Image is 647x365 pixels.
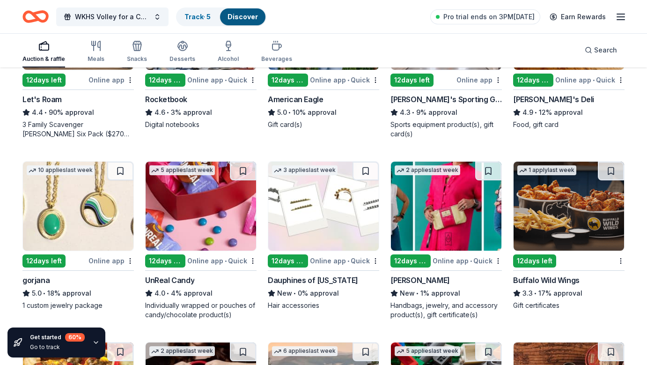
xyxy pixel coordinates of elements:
[268,107,379,118] div: 10% approval
[169,37,195,67] button: Desserts
[577,41,625,60] button: Search
[593,76,595,84] span: •
[347,76,349,84] span: •
[268,275,358,286] div: Dauphines of [US_STATE]
[261,55,292,63] div: Beverages
[145,275,194,286] div: UnReal Candy
[27,165,95,175] div: 10 applies last week
[310,255,379,267] div: Online app Quick
[44,109,47,116] span: •
[390,120,502,139] div: Sports equipment product(s), gift card(s)
[22,301,134,310] div: 1 custom jewelry package
[272,165,338,175] div: 3 applies last week
[75,11,150,22] span: WKHS Volley for a Cure
[22,74,66,87] div: 12 days left
[145,120,257,129] div: Digital notebooks
[513,120,625,129] div: Food, gift card
[22,254,66,268] div: 12 days left
[400,288,415,299] span: New
[513,161,625,310] a: Image for Buffalo Wild Wings1 applylast week12days leftBuffalo Wild Wings3.3•17% approvalGift cer...
[56,7,169,26] button: WKHS Volley for a Cure
[22,37,65,67] button: Auction & raffle
[294,290,296,297] span: •
[430,9,540,24] a: Pro trial ends on 3PM[DATE]
[513,288,625,299] div: 17% approval
[261,37,292,67] button: Beverages
[23,162,133,251] img: Image for gorjana
[167,109,169,116] span: •
[535,109,537,116] span: •
[288,109,291,116] span: •
[22,161,134,310] a: Image for gorjana10 applieslast week12days leftOnline appgorjana5.0•18% approval1 custom jewelry ...
[145,301,257,320] div: Individually wrapped or pouches of candy/chocolate product(s)
[146,162,256,251] img: Image for UnReal Candy
[433,255,502,267] div: Online app Quick
[534,290,537,297] span: •
[470,257,472,265] span: •
[65,333,85,342] div: 60 %
[145,288,257,299] div: 4% approval
[513,94,594,105] div: [PERSON_NAME]'s Deli
[225,76,227,84] span: •
[30,333,85,342] div: Get started
[443,11,535,22] span: Pro trial ends on 3PM[DATE]
[395,346,460,356] div: 5 applies last week
[145,254,185,268] div: 12 days left
[268,254,308,268] div: 12 days left
[555,74,625,86] div: Online app Quick
[277,107,287,118] span: 5.0
[544,8,611,25] a: Earn Rewards
[154,107,165,118] span: 4.6
[32,288,42,299] span: 5.0
[167,290,169,297] span: •
[145,94,187,105] div: Rocketbook
[88,55,104,63] div: Meals
[390,254,431,268] div: 12 days left
[22,275,50,286] div: gorjana
[513,301,625,310] div: Gift certificates
[187,255,257,267] div: Online app Quick
[390,275,450,286] div: [PERSON_NAME]
[390,161,502,320] a: Image for Alexis Drake2 applieslast week12days leftOnline app•Quick[PERSON_NAME]New•1% approvalHa...
[390,107,502,118] div: 9% approval
[456,74,502,86] div: Online app
[127,37,147,67] button: Snacks
[517,165,576,175] div: 1 apply last week
[43,290,45,297] span: •
[272,346,338,356] div: 6 applies last week
[228,13,258,21] a: Discover
[390,288,502,299] div: 1% approval
[22,94,62,105] div: Let's Roam
[149,165,215,175] div: 5 applies last week
[127,55,147,63] div: Snacks
[145,74,185,87] div: 12 days left
[594,45,617,56] span: Search
[268,94,323,105] div: American Eagle
[395,165,460,175] div: 2 applies last week
[32,107,43,118] span: 4.4
[347,257,349,265] span: •
[145,107,257,118] div: 3% approval
[513,275,580,286] div: Buffalo Wild Wings
[145,161,257,320] a: Image for UnReal Candy5 applieslast week12days leftOnline app•QuickUnReal Candy4.0•4% approvalInd...
[390,74,434,87] div: 12 days left
[412,109,414,116] span: •
[218,55,239,63] div: Alcohol
[268,161,379,310] a: Image for Dauphines of New York3 applieslast week12days leftOnline app•QuickDauphines of [US_STAT...
[391,162,501,251] img: Image for Alexis Drake
[187,74,257,86] div: Online app Quick
[390,301,502,320] div: Handbags, jewelry, and accessory product(s), gift certificate(s)
[30,343,85,351] div: Go to track
[176,7,266,26] button: Track· 5Discover
[154,288,165,299] span: 4.0
[513,254,556,268] div: 12 days left
[184,13,211,21] a: Track· 5
[22,6,49,28] a: Home
[22,120,134,139] div: 3 Family Scavenger [PERSON_NAME] Six Pack ($270 Value), 2 Date Night Scavenger [PERSON_NAME] Two ...
[514,162,624,251] img: Image for Buffalo Wild Wings
[400,107,411,118] span: 4.3
[225,257,227,265] span: •
[88,74,134,86] div: Online app
[416,290,419,297] span: •
[310,74,379,86] div: Online app Quick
